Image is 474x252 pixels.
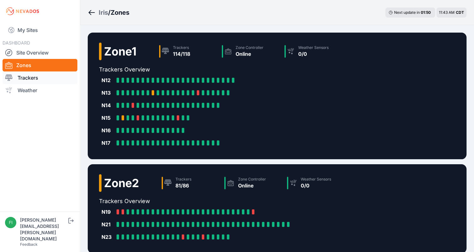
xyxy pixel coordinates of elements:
[5,6,40,16] img: Nevados
[236,50,263,58] div: Online
[108,8,111,17] span: /
[99,65,345,74] h2: Trackers Overview
[20,242,38,247] a: Feedback
[104,177,139,189] h2: Zone 2
[102,221,114,228] div: N21
[102,102,114,109] div: N14
[284,174,347,192] a: Weather Sensors0/0
[111,8,129,17] h3: Zones
[173,50,190,58] div: 114/118
[301,182,331,189] div: 0/0
[3,40,30,45] span: DASHBOARD
[298,50,329,58] div: 0/0
[102,89,114,97] div: N13
[175,177,191,182] div: Trackers
[157,43,219,60] a: Trackers114/118
[238,182,266,189] div: Online
[282,43,345,60] a: Weather Sensors0/0
[175,182,191,189] div: 81/86
[102,127,114,134] div: N16
[456,10,464,15] span: CDT
[104,45,137,58] h2: Zone 1
[3,71,77,84] a: Trackers
[102,139,114,147] div: N17
[20,217,67,242] div: [PERSON_NAME][EMAIL_ADDRESS][PERSON_NAME][DOMAIN_NAME]
[102,76,114,84] div: N12
[102,114,114,122] div: N15
[439,10,455,15] span: 11:43 AM
[236,45,263,50] div: Zone Controller
[301,177,331,182] div: Weather Sensors
[102,233,114,241] div: N23
[159,174,222,192] a: Trackers81/86
[99,197,347,206] h2: Trackers Overview
[238,177,266,182] div: Zone Controller
[3,59,77,71] a: Zones
[298,45,329,50] div: Weather Sensors
[88,4,129,21] nav: Breadcrumb
[102,208,114,216] div: N19
[394,10,420,15] span: Next update in
[173,45,190,50] div: Trackers
[3,23,77,38] a: My Sites
[3,46,77,59] a: Site Overview
[5,217,16,228] img: fidel.lopez@prim.com
[99,8,108,17] a: Iris
[3,84,77,97] a: Weather
[421,10,432,15] div: 01 : 50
